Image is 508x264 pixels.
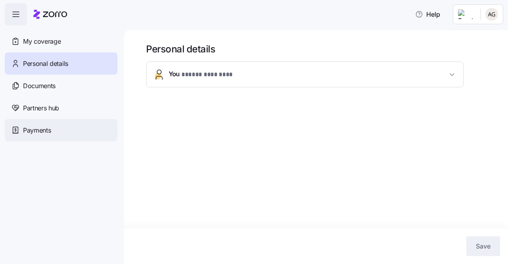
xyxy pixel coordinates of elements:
h1: Personal details [146,43,497,55]
button: Save [466,236,500,256]
span: Personal details [23,59,68,69]
span: Help [415,10,440,19]
span: Payments [23,125,51,135]
span: My coverage [23,37,61,46]
img: Employer logo [458,10,474,19]
button: Help [409,6,446,22]
span: Documents [23,81,56,91]
a: Documents [5,75,117,97]
a: Payments [5,119,117,141]
span: You [169,69,233,80]
span: Save [476,241,491,251]
span: Partners hub [23,103,59,113]
img: e3671c6f8045ed10c9a2f8991bd12b21 [485,8,498,21]
a: My coverage [5,30,117,52]
a: Partners hub [5,97,117,119]
a: Personal details [5,52,117,75]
